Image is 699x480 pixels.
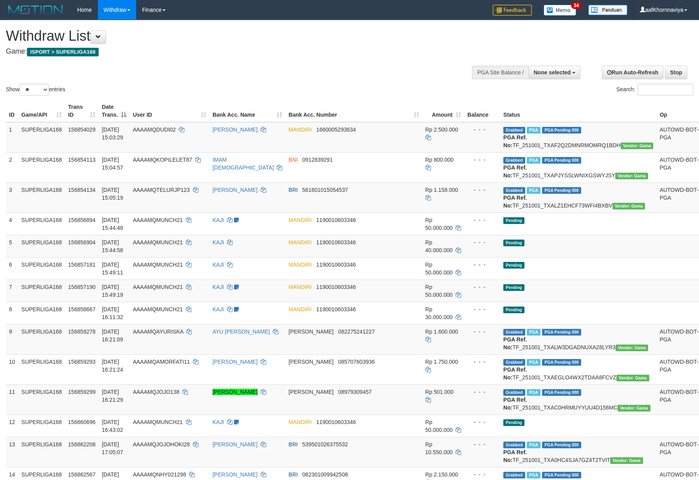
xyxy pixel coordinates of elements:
th: ID [6,100,18,122]
span: Grabbed [503,389,525,396]
span: Copy 539501026375532 to clipboard [302,441,348,448]
span: [DATE] 15:05:19 [102,187,123,201]
span: Rp 800.000 [425,157,454,163]
span: AAAAMQMUNCH21 [133,217,183,223]
a: [PERSON_NAME] [213,359,258,365]
span: Rp 40.000.000 [425,239,453,253]
b: PGA Ref. No: [503,336,527,350]
span: Copy 1190010603346 to clipboard [316,284,356,290]
span: AAAAMQMUNCH21 [133,419,183,425]
td: SUPERLIGA168 [18,415,65,437]
span: [DATE] 15:44:58 [102,239,123,253]
span: Copy 082275241227 to clipboard [338,328,375,335]
span: Marked by aafsengchandara [527,187,540,194]
span: Marked by aafsengchandara [527,442,540,448]
a: IMAM [DEMOGRAPHIC_DATA] [213,157,274,171]
span: PGA Pending [542,442,581,448]
td: SUPERLIGA168 [18,122,65,153]
span: [PERSON_NAME] [288,389,333,395]
div: - - - [467,216,497,224]
td: 7 [6,280,18,302]
div: - - - [467,305,497,313]
a: AYU [PERSON_NAME] [213,328,270,335]
span: Grabbed [503,329,525,336]
span: Grabbed [503,127,525,134]
span: [DATE] 15:04:57 [102,157,123,171]
button: None selected [529,66,581,79]
span: AAAAMQMUNCH21 [133,306,183,312]
a: KAJI [213,306,224,312]
span: [PERSON_NAME] [288,359,333,365]
img: Feedback.jpg [493,5,532,16]
span: PGA Pending [542,187,581,194]
td: 8 [6,302,18,324]
span: AAAAMQTELURJP123 [133,187,190,193]
span: Copy 1660005293634 to clipboard [316,126,356,133]
a: [PERSON_NAME] [213,126,258,133]
span: Pending [503,217,524,224]
span: BNI [288,157,297,163]
img: Button%20Memo.svg [544,5,576,16]
td: SUPERLIGA168 [18,384,65,415]
td: TF_251001_TXALW3DGADNUXA28LYR3 [500,324,656,354]
span: 156857181 [68,262,95,268]
span: Rp 1.158.000 [425,187,458,193]
span: [PERSON_NAME] [288,328,333,335]
b: PGA Ref. No: [503,195,527,209]
span: None selected [534,69,571,76]
span: 156857190 [68,284,95,290]
span: 156859278 [68,328,95,335]
span: Vendor URL: https://trx31.1velocity.biz [615,173,648,179]
td: 3 [6,182,18,213]
span: Rp 2.500.000 [425,126,458,133]
b: PGA Ref. No: [503,134,527,148]
span: BRI [288,471,297,478]
b: PGA Ref. No: [503,397,527,411]
img: MOTION_logo.png [6,4,65,16]
span: 156856904 [68,239,95,245]
span: Grabbed [503,442,525,448]
span: [DATE] 16:43:02 [102,419,123,433]
span: AAAAMQAYURISKA [133,328,183,335]
span: MANDIRI [288,217,312,223]
td: 10 [6,354,18,384]
td: SUPERLIGA168 [18,257,65,280]
span: PGA Pending [542,359,581,366]
span: Rp 1.600.000 [425,328,458,335]
th: Date Trans.: activate to sort column descending [99,100,130,122]
h4: Game: [6,48,458,56]
span: BRI [288,441,297,448]
div: - - - [467,471,497,478]
td: TF_251001_TXAC0HRMUYYUU4D156MC [500,384,656,415]
span: Vendor URL: https://trx31.1velocity.biz [618,405,650,411]
span: Rp 50.000.000 [425,284,453,298]
th: Amount: activate to sort column ascending [422,100,465,122]
a: [PERSON_NAME] [213,389,258,395]
div: - - - [467,126,497,134]
td: SUPERLIGA168 [18,354,65,384]
td: 11 [6,384,18,415]
span: Marked by aafheankoy [527,389,540,396]
td: TF_251001_TXAPJYSSLWNIXGSWYJSY [500,152,656,182]
span: Vendor URL: https://trx31.1velocity.biz [621,143,654,149]
div: - - - [467,186,497,194]
a: KAJI [213,284,224,290]
b: PGA Ref. No: [503,366,527,381]
div: - - - [467,388,497,396]
input: Search: [638,84,693,96]
span: 156862208 [68,441,95,448]
a: KAJI [213,217,224,223]
span: BRI [288,187,297,193]
span: Marked by aafsoycanthlai [527,127,540,134]
span: Rp 501.000 [425,389,454,395]
div: PGA Site Balance / [472,66,528,79]
span: Pending [503,419,524,426]
span: Copy 1190010603346 to clipboard [316,306,356,312]
span: PGA Pending [542,127,581,134]
td: 1 [6,122,18,153]
span: Grabbed [503,157,525,164]
span: AAAAMQAMORFATI11 [133,359,190,365]
td: TF_251001_TXAEGLO4WX2TDAA8FCVZ [500,354,656,384]
span: PGA Pending [542,472,581,478]
div: - - - [467,358,497,366]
